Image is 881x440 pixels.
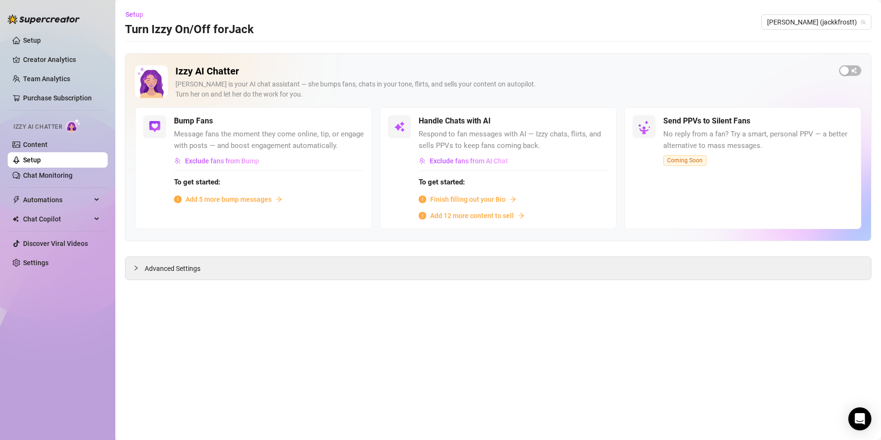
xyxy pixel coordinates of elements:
span: No reply from a fan? Try a smart, personal PPV — a better alternative to mass messages. [663,129,853,151]
span: arrow-right [275,196,282,203]
span: Automations [23,192,91,208]
div: collapsed [133,263,145,273]
button: Setup [125,7,151,22]
img: silent-fans-ppv-o-N6Mmdf.svg [638,121,653,136]
h5: Bump Fans [174,115,213,127]
span: team [860,19,866,25]
button: Exclude fans from Bump [174,153,260,169]
span: thunderbolt [12,196,20,204]
img: svg%3e [394,121,405,133]
a: Setup [23,37,41,44]
img: Chat Copilot [12,216,19,222]
strong: To get started: [174,178,220,186]
span: Respond to fan messages with AI — Izzy chats, flirts, and sells PPVs to keep fans coming back. [419,129,608,151]
div: Open Intercom Messenger [848,407,871,430]
button: Exclude fans from AI Chat [419,153,509,169]
img: logo-BBDzfeDw.svg [8,14,80,24]
a: Creator Analytics [23,52,100,67]
span: Jack (jackkfrostt) [767,15,866,29]
h5: Handle Chats with AI [419,115,491,127]
span: Add 5 more bump messages [186,194,272,205]
span: Exclude fans from Bump [185,157,259,165]
h3: Turn Izzy On/Off for Jack [125,22,254,37]
span: info-circle [419,196,426,203]
span: arrow-right [518,212,524,219]
span: info-circle [419,212,426,220]
img: AI Chatter [66,119,81,133]
a: Purchase Subscription [23,94,92,102]
span: Chat Copilot [23,211,91,227]
img: svg%3e [419,158,426,164]
span: Exclude fans from AI Chat [430,157,508,165]
span: Setup [125,11,143,18]
a: Team Analytics [23,75,70,83]
span: Coming Soon [663,155,707,166]
a: Content [23,141,48,148]
div: [PERSON_NAME] is your AI chat assistant — she bumps fans, chats in your tone, flirts, and sells y... [175,79,831,99]
h2: Izzy AI Chatter [175,65,831,77]
h5: Send PPVs to Silent Fans [663,115,750,127]
span: Message fans the moment they come online, tip, or engage with posts — and boost engagement automa... [174,129,364,151]
img: svg%3e [149,121,161,133]
a: Settings [23,259,49,267]
img: svg%3e [174,158,181,164]
span: info-circle [174,196,182,203]
img: Izzy AI Chatter [135,65,168,98]
span: collapsed [133,265,139,271]
span: Add 12 more content to sell [430,210,514,221]
span: Finish filling out your Bio [430,194,506,205]
span: Izzy AI Chatter [13,122,62,132]
strong: To get started: [419,178,465,186]
span: Advanced Settings [145,263,200,274]
a: Discover Viral Videos [23,240,88,247]
span: arrow-right [509,196,516,203]
a: Chat Monitoring [23,171,73,179]
a: Setup [23,156,41,164]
